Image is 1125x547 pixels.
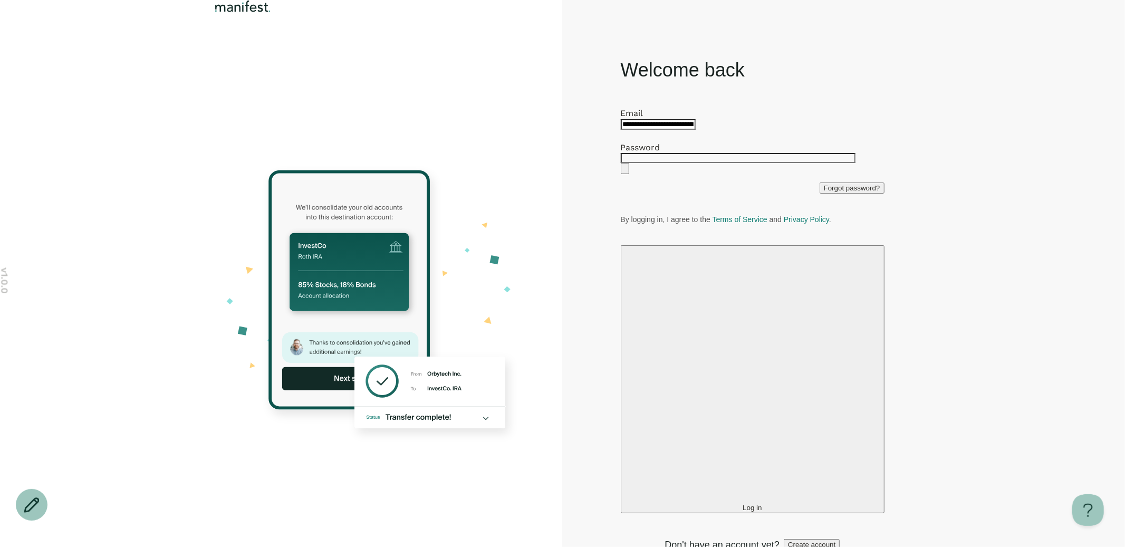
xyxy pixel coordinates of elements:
span: Log in [743,504,762,512]
a: Terms of Service [713,215,767,224]
button: Forgot password? [820,183,884,194]
iframe: Toggle Customer Support [1072,494,1104,526]
label: Email [621,108,643,118]
span: Forgot password? [824,184,880,192]
button: Show password [621,163,629,174]
h1: Welcome back [621,57,884,83]
label: Password [621,142,660,152]
p: By logging in, I agree to the and . [621,215,884,224]
a: Privacy Policy [784,215,829,224]
button: Log in [621,245,884,513]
